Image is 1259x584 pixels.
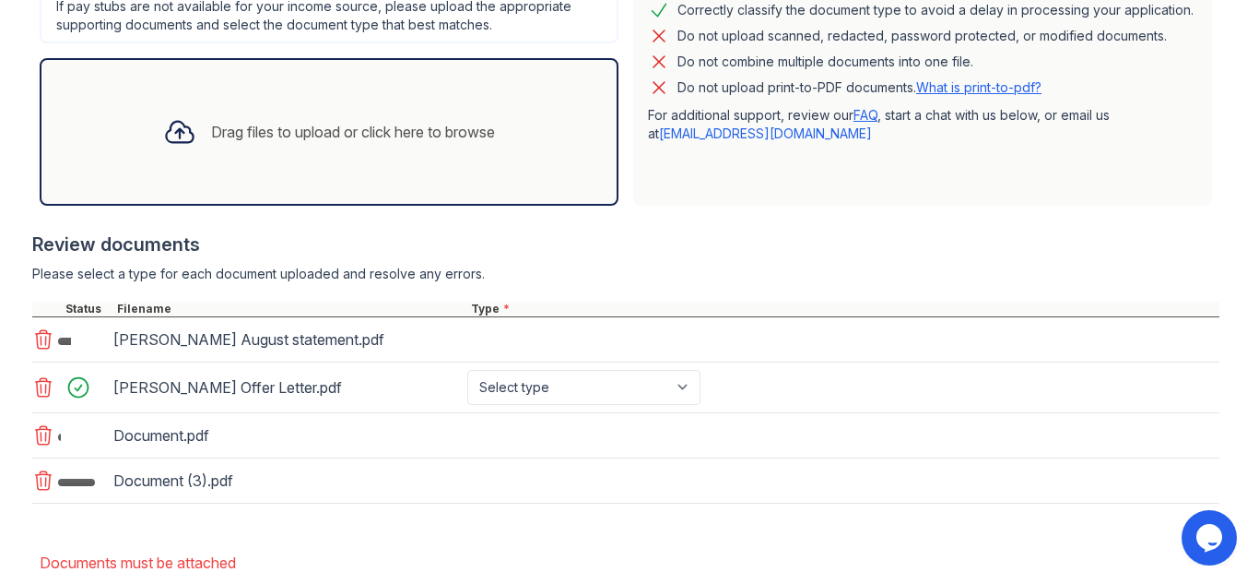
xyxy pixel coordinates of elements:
a: FAQ [853,107,877,123]
a: [EMAIL_ADDRESS][DOMAIN_NAME] [659,125,872,141]
div: Drag files to upload or click here to browse [211,121,495,143]
li: Documents must be attached [40,544,1219,581]
div: Do not combine multiple documents into one file. [677,51,973,73]
div: Review documents [32,232,1219,257]
div: Status [62,302,113,316]
a: What is print-to-pdf? [916,79,1041,95]
p: Do not upload print-to-PDF documents. [677,78,1041,97]
iframe: chat widget [1182,510,1241,566]
div: [PERSON_NAME] August statement.pdf [113,325,460,354]
div: Document (3).pdf [113,466,460,495]
div: Please select a type for each document uploaded and resolve any errors. [32,265,1219,283]
div: Filename [113,302,467,316]
p: For additional support, review our , start a chat with us below, or email us at [648,106,1197,143]
div: Type [467,302,1219,316]
div: Document.pdf [113,421,460,450]
div: [PERSON_NAME] Offer Letter.pdf [113,373,460,402]
div: Do not upload scanned, redacted, password protected, or modified documents. [677,25,1167,47]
